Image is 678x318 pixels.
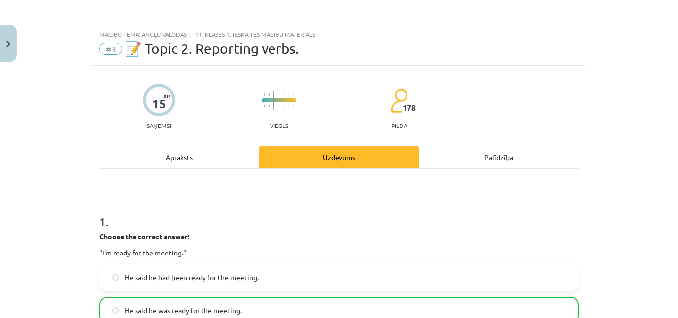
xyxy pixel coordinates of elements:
img: icon-short-line-57e1e144782c952c97e751825c79c345078a6d821885a25fce030b3d8c18986b.svg [283,105,284,107]
h1: 1 . [99,197,579,228]
img: icon-short-line-57e1e144782c952c97e751825c79c345078a6d821885a25fce030b3d8c18986b.svg [293,93,294,96]
p: Viegls [270,122,288,129]
input: He said he had been ready for the meeting. [112,274,119,281]
img: icon-short-line-57e1e144782c952c97e751825c79c345078a6d821885a25fce030b3d8c18986b.svg [269,93,270,96]
span: 📝 Topic 2. Reporting verbs. [125,40,299,57]
p: pilda [391,122,407,129]
div: 15 [152,97,166,111]
span: 178 [403,103,416,112]
div: Palīdzība [419,146,579,168]
span: #3 [99,43,122,55]
span: He said he was ready for the meeting. [125,305,242,316]
img: icon-long-line-d9ea69661e0d244f92f715978eff75569469978d946b2353a9bb055b3ed8787d.svg [273,91,274,110]
div: Uzdevums [259,146,419,168]
img: icon-short-line-57e1e144782c952c97e751825c79c345078a6d821885a25fce030b3d8c18986b.svg [269,105,270,107]
img: icon-short-line-57e1e144782c952c97e751825c79c345078a6d821885a25fce030b3d8c18986b.svg [278,93,279,96]
img: icon-short-line-57e1e144782c952c97e751825c79c345078a6d821885a25fce030b3d8c18986b.svg [278,105,279,107]
div: Mācību tēma: Angļu valodas i - 11. klases 1. ieskaites mācību materiāls [99,31,579,38]
img: icon-short-line-57e1e144782c952c97e751825c79c345078a6d821885a25fce030b3d8c18986b.svg [283,93,284,96]
img: icon-short-line-57e1e144782c952c97e751825c79c345078a6d821885a25fce030b3d8c18986b.svg [293,105,294,107]
img: students-c634bb4e5e11cddfef0936a35e636f08e4e9abd3cc4e673bd6f9a4125e45ecb1.svg [390,88,407,113]
img: icon-short-line-57e1e144782c952c97e751825c79c345078a6d821885a25fce030b3d8c18986b.svg [288,105,289,107]
span: He said he had been ready for the meeting. [125,272,259,283]
p: Saņemsi [143,122,175,129]
span: XP [163,93,170,99]
div: Apraksts [99,146,259,168]
img: icon-close-lesson-0947bae3869378f0d4975bcd49f059093ad1ed9edebbc8119c70593378902aed.svg [6,41,10,47]
img: icon-short-line-57e1e144782c952c97e751825c79c345078a6d821885a25fce030b3d8c18986b.svg [288,93,289,96]
p: "I'm ready for the meeting." [99,248,579,258]
strong: Choose the correct answer: [99,232,189,241]
input: He said he was ready for the meeting. [112,307,119,314]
